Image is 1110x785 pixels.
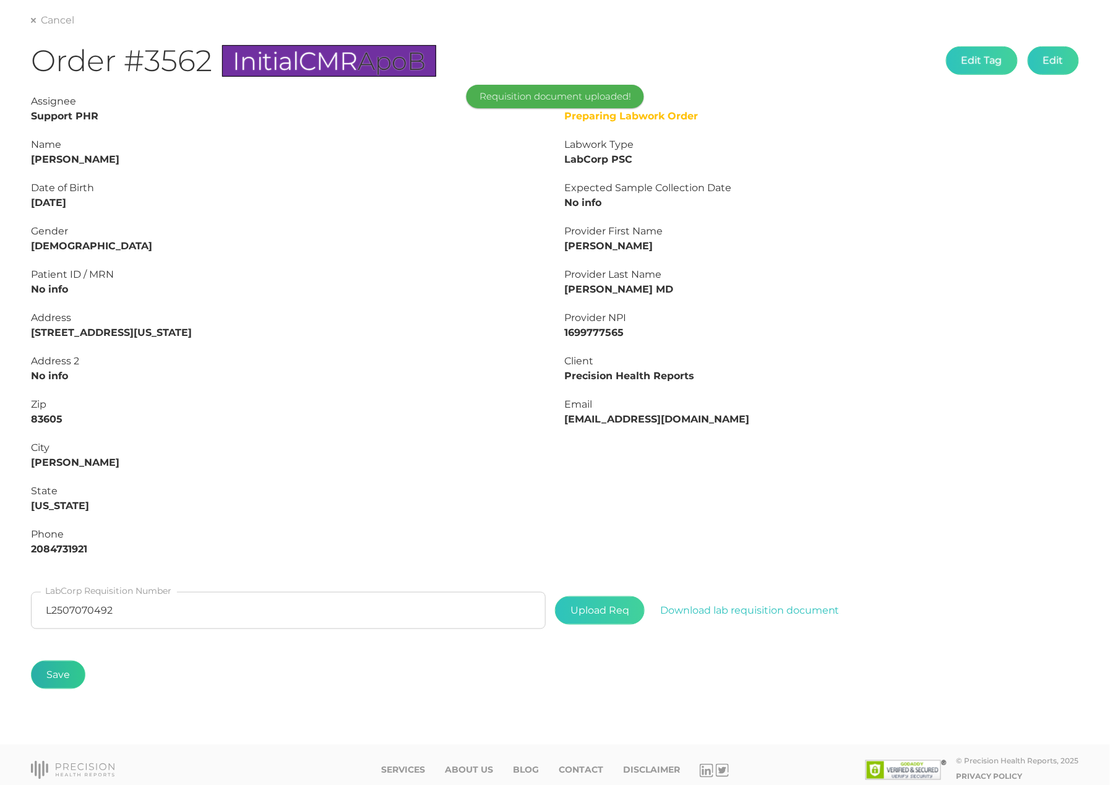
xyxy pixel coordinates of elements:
[564,137,1079,152] div: Labwork Type
[946,46,1018,75] button: Edit Tag
[31,14,74,27] a: Cancel
[559,765,603,776] a: Contact
[31,181,546,195] div: Date of Birth
[31,267,546,282] div: Patient ID / MRN
[564,240,653,252] strong: [PERSON_NAME]
[564,94,1079,109] div: Status
[623,765,680,776] a: Disclaimer
[31,661,85,689] button: Save
[31,110,98,122] strong: Support PHR
[564,354,1079,369] div: Client
[31,527,546,542] div: Phone
[1028,46,1079,75] button: Edit
[233,46,299,76] span: Initial
[31,397,546,412] div: Zip
[31,500,89,512] strong: [US_STATE]
[31,370,68,382] strong: No info
[31,484,546,499] div: State
[564,224,1079,239] div: Provider First Name
[31,327,192,338] strong: [STREET_ADDRESS][US_STATE]
[31,240,152,252] strong: [DEMOGRAPHIC_DATA]
[645,596,855,625] button: Download lab requisition document
[564,197,601,208] strong: No info
[564,267,1079,282] div: Provider Last Name
[555,596,645,625] span: Upload Req
[31,440,546,455] div: City
[31,283,68,295] strong: No info
[445,765,493,776] a: About Us
[564,397,1079,412] div: Email
[564,370,694,382] strong: Precision Health Reports
[358,46,426,76] span: ApoB
[564,413,749,425] strong: [EMAIL_ADDRESS][DOMAIN_NAME]
[564,110,698,122] span: Preparing Labwork Order
[564,181,1079,195] div: Expected Sample Collection Date
[299,46,358,76] span: CMR
[381,765,425,776] a: Services
[866,760,947,780] img: SSL site seal - click to verify
[31,457,119,468] strong: [PERSON_NAME]
[513,765,539,776] a: Blog
[564,153,632,165] strong: LabCorp PSC
[564,327,624,338] strong: 1699777565
[564,283,673,295] strong: [PERSON_NAME] MD
[564,311,1079,325] div: Provider NPI
[31,413,62,425] strong: 83605
[31,43,436,79] h1: Order #3562
[31,311,546,325] div: Address
[31,153,119,165] strong: [PERSON_NAME]
[31,224,546,239] div: Gender
[31,137,546,152] div: Name
[31,592,546,629] input: LabCorp Requisition Number
[31,354,546,369] div: Address 2
[957,757,1079,766] div: © Precision Health Reports, 2025
[31,197,66,208] strong: [DATE]
[957,772,1023,781] a: Privacy Policy
[31,543,87,555] strong: 2084731921
[467,85,644,108] div: Requisition document uploaded!
[31,94,546,109] div: Assignee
